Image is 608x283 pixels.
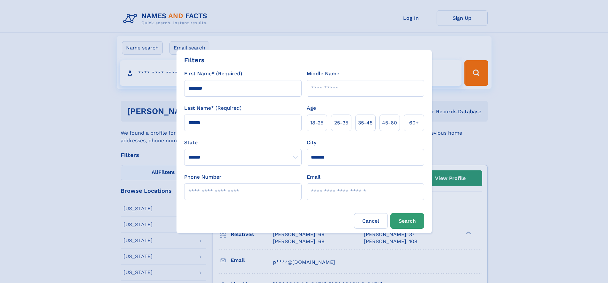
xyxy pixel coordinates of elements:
label: Last Name* (Required) [184,104,242,112]
label: City [307,139,316,146]
label: Phone Number [184,173,221,181]
span: 25‑35 [334,119,348,127]
span: 35‑45 [358,119,372,127]
label: Age [307,104,316,112]
label: Email [307,173,320,181]
label: Cancel [354,213,388,229]
label: Middle Name [307,70,339,78]
label: State [184,139,302,146]
div: Filters [184,55,205,65]
span: 18‑25 [310,119,323,127]
button: Search [390,213,424,229]
label: First Name* (Required) [184,70,242,78]
span: 60+ [409,119,419,127]
span: 45‑60 [382,119,397,127]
